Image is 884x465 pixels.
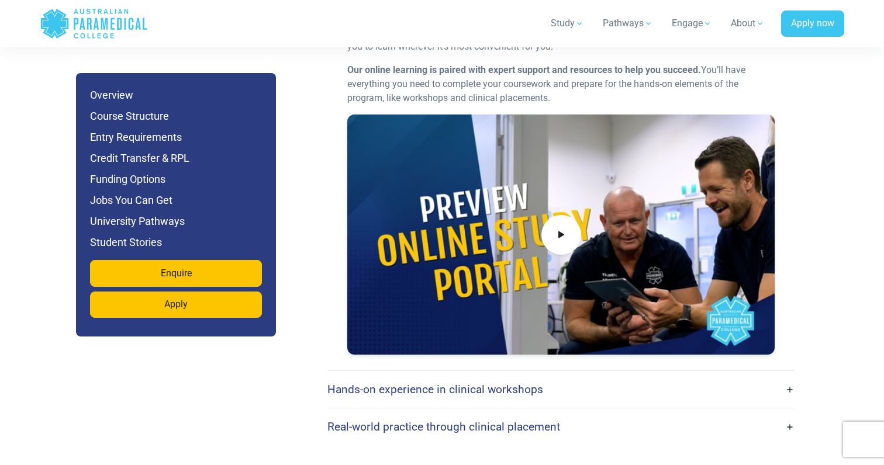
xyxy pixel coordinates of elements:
a: Australian Paramedical College [40,5,148,43]
h4: Real-world practice through clinical placement [327,420,560,433]
a: Real-world practice through clinical placement [327,413,795,440]
a: Engage [665,7,719,40]
a: Pathways [596,7,660,40]
h4: Hands-on experience in clinical workshops [327,383,543,396]
strong: Our online learning is paired with expert support and resources to help you succeed. [347,64,701,75]
a: Study [544,7,591,40]
p: You’ll have everything you need to complete your coursework and prepare for the hands-on elements... [347,63,775,105]
a: Apply now [781,11,844,37]
a: About [724,7,772,40]
a: Hands-on experience in clinical workshops [327,376,795,403]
